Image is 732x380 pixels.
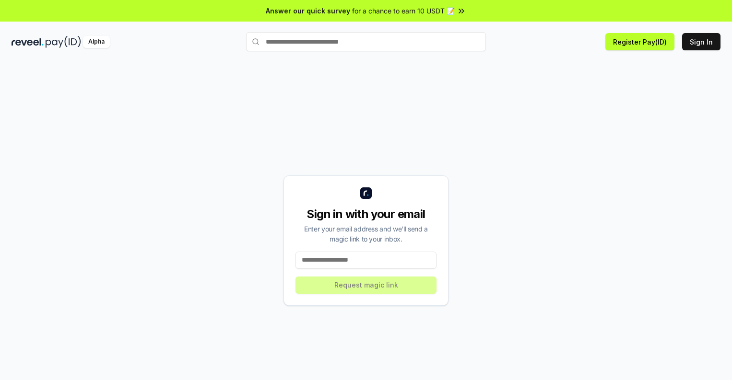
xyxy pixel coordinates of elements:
img: pay_id [46,36,81,48]
button: Register Pay(ID) [605,33,674,50]
span: Answer our quick survey [266,6,350,16]
img: logo_small [360,187,372,199]
div: Alpha [83,36,110,48]
div: Enter your email address and we’ll send a magic link to your inbox. [295,224,437,244]
button: Sign In [682,33,720,50]
img: reveel_dark [12,36,44,48]
div: Sign in with your email [295,207,437,222]
span: for a chance to earn 10 USDT 📝 [352,6,455,16]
